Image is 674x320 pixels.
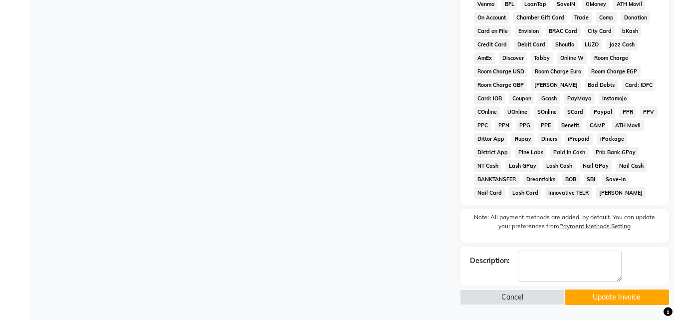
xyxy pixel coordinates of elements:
span: Pine Labs [515,147,546,158]
span: Room Charge GBP [474,79,527,91]
span: Envision [515,25,542,37]
span: CAMP [586,120,608,131]
span: Room Charge EGP [588,66,641,77]
label: Payment Methods Setting [559,222,631,231]
span: PPR [619,106,636,118]
span: Dittor App [474,133,507,145]
span: Rupay [511,133,534,145]
span: Card: IDFC [622,79,656,91]
span: ATH Movil [612,120,644,131]
span: Room Charge USD [474,66,527,77]
span: PPE [538,120,554,131]
span: Dreamfolks [523,174,558,185]
span: SOnline [534,106,560,118]
span: Jazz Cash [606,39,638,50]
span: AmEx [474,52,495,64]
span: Room Charge [591,52,631,64]
span: COnline [474,106,500,118]
span: [PERSON_NAME] [531,79,581,91]
span: BOB [562,174,580,185]
span: City Card [585,25,615,37]
span: SCard [564,106,587,118]
span: Pnb Bank GPay [593,147,639,158]
span: Innovative TELR [545,187,592,199]
span: NT Cash [474,160,501,172]
span: Trade [571,12,592,23]
span: PPC [474,120,491,131]
span: PayMaya [564,93,595,104]
span: Bad Debts [585,79,618,91]
span: PPV [640,106,658,118]
span: Paypal [590,106,615,118]
span: Online W [557,52,587,64]
span: iPackage [597,133,627,145]
span: Coupon [509,93,534,104]
span: SBI [584,174,599,185]
span: Discover [499,52,527,64]
span: Card on File [474,25,511,37]
button: Update Invoice [565,290,669,305]
span: Nail Cash [616,160,647,172]
span: Card: IOB [474,93,505,104]
span: Credit Card [474,39,510,50]
span: Paid in Cash [550,147,589,158]
span: UOnline [504,106,530,118]
span: Nail Card [474,187,505,199]
span: Instamojo [599,93,630,104]
span: LUZO [582,39,602,50]
span: iPrepaid [565,133,593,145]
span: Benefit [558,120,582,131]
span: PPN [495,120,512,131]
span: PPG [516,120,534,131]
label: Note: All payment methods are added, by default. You can update your preferences from [470,213,659,235]
span: District App [474,147,511,158]
span: BRAC Card [546,25,581,37]
div: Description: [470,256,510,266]
span: Debit Card [514,39,548,50]
span: BANKTANSFER [474,174,519,185]
span: Lash Card [509,187,541,199]
span: Donation [621,12,650,23]
span: Gcash [538,93,560,104]
span: Save-In [602,174,629,185]
span: [PERSON_NAME] [596,187,646,199]
span: bKash [619,25,641,37]
span: Room Charge Euro [531,66,584,77]
span: Comp [596,12,617,23]
span: Lash GPay [505,160,539,172]
span: Tabby [531,52,553,64]
span: Lash Cash [543,160,576,172]
span: On Account [474,12,509,23]
span: Chamber Gift Card [513,12,567,23]
span: Diners [538,133,561,145]
button: Cancel [460,290,564,305]
span: Shoutlo [552,39,578,50]
span: Nail GPay [580,160,612,172]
